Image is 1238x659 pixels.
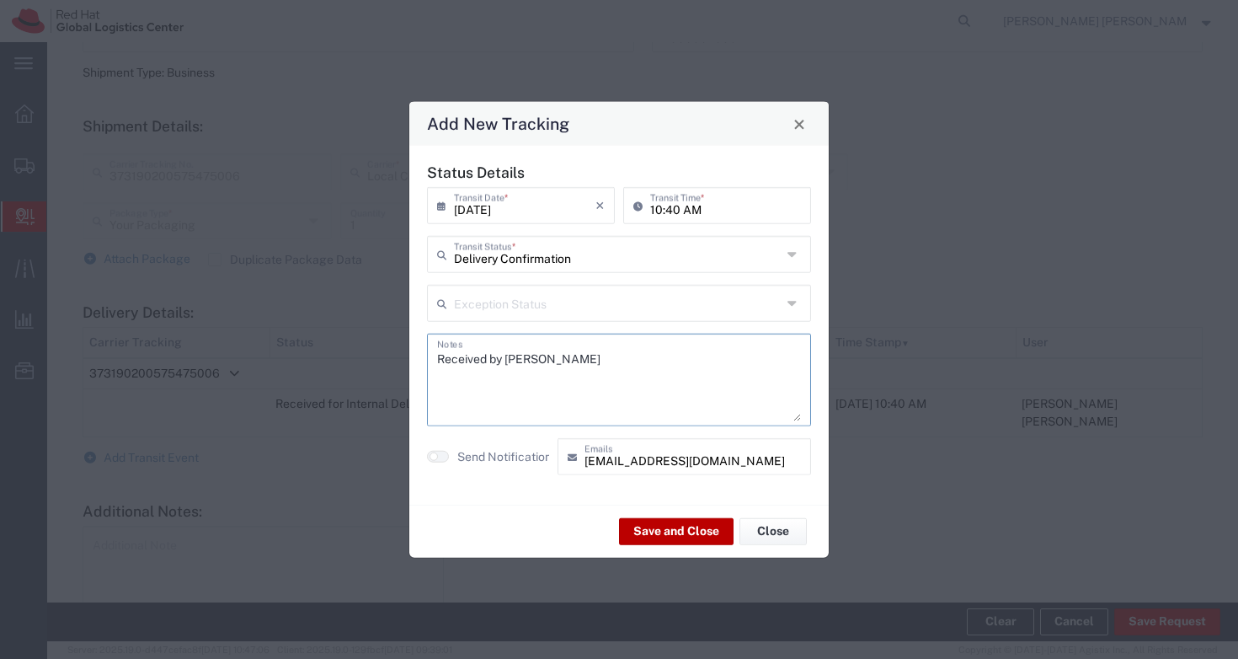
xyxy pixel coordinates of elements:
label: Send Notification [457,447,552,465]
h5: Status Details [427,163,811,181]
button: Save and Close [619,517,734,544]
agx-label: Send Notification [457,447,549,465]
i: × [595,192,605,219]
h4: Add New Tracking [427,111,569,136]
button: Close [739,517,807,544]
button: Close [787,112,811,136]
